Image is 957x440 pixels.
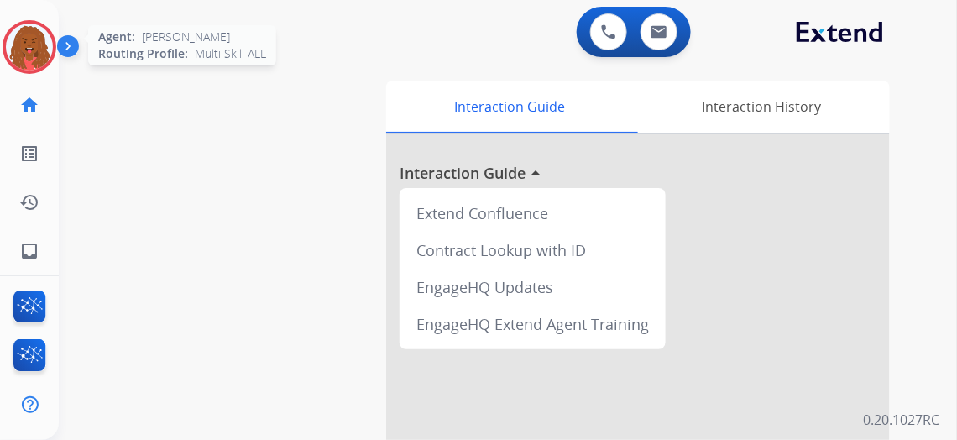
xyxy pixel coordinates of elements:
[195,45,266,62] span: Multi Skill ALL
[634,81,890,133] div: Interaction History
[864,410,940,430] p: 0.20.1027RC
[19,192,39,212] mat-icon: history
[406,269,659,306] div: EngageHQ Updates
[386,81,634,133] div: Interaction Guide
[406,232,659,269] div: Contract Lookup with ID
[142,29,230,45] span: [PERSON_NAME]
[19,144,39,164] mat-icon: list_alt
[98,29,135,45] span: Agent:
[406,195,659,232] div: Extend Confluence
[19,95,39,115] mat-icon: home
[19,241,39,261] mat-icon: inbox
[6,24,53,71] img: avatar
[406,306,659,343] div: EngageHQ Extend Agent Training
[98,45,188,62] span: Routing Profile:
